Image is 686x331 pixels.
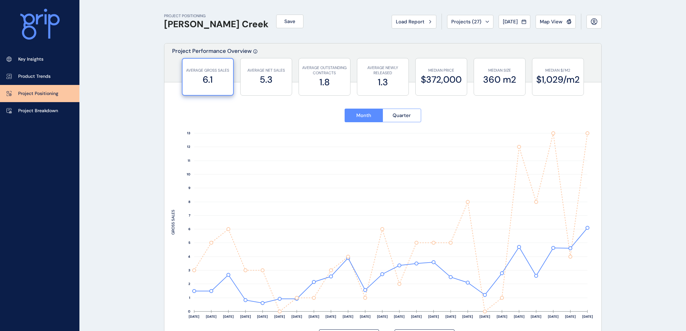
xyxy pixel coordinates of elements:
[503,18,518,25] span: [DATE]
[188,268,190,273] text: 3
[18,90,58,97] p: Project Positioning
[188,310,190,314] text: 0
[396,18,424,25] span: Load Report
[206,314,217,319] text: [DATE]
[325,314,336,319] text: [DATE]
[477,73,522,86] label: 360 m2
[451,18,481,25] span: Projects ( 27 )
[499,15,530,29] button: [DATE]
[188,255,190,259] text: 4
[186,73,230,86] label: 6.1
[514,314,525,319] text: [DATE]
[188,227,190,231] text: 6
[186,68,230,73] p: AVERAGE GROSS SALES
[383,109,421,122] button: Quarter
[302,65,347,76] p: AVERAGE OUTSTANDING CONTRACTS
[244,73,289,86] label: 5.3
[536,68,580,73] p: MEDIAN $/M2
[189,296,190,300] text: 1
[189,314,199,319] text: [DATE]
[172,47,252,82] p: Project Performance Overview
[188,159,190,163] text: 11
[419,73,464,86] label: $372,000
[187,172,190,177] text: 10
[284,18,295,25] span: Save
[477,68,522,73] p: MEDIAN SIZE
[377,314,388,319] text: [DATE]
[531,314,541,319] text: [DATE]
[257,314,268,319] text: [DATE]
[343,314,353,319] text: [DATE]
[360,314,371,319] text: [DATE]
[462,314,473,319] text: [DATE]
[164,13,268,19] p: PROJECT POSITIONING
[240,314,251,319] text: [DATE]
[361,76,405,89] label: 1.3
[565,314,576,319] text: [DATE]
[187,145,190,149] text: 12
[291,314,302,319] text: [DATE]
[188,282,190,286] text: 2
[419,68,464,73] p: MEDIAN PRICE
[18,56,43,63] p: Key Insights
[428,314,439,319] text: [DATE]
[345,109,383,122] button: Month
[445,314,456,319] text: [DATE]
[276,15,303,28] button: Save
[189,214,191,218] text: 7
[18,108,58,114] p: Project Breakdown
[302,76,347,89] label: 1.8
[188,200,190,204] text: 8
[188,241,190,245] text: 5
[356,112,371,119] span: Month
[394,314,405,319] text: [DATE]
[188,186,190,190] text: 9
[447,15,493,29] button: Projects (27)
[361,65,405,76] p: AVERAGE NEWLY RELEASED
[582,314,593,319] text: [DATE]
[479,314,490,319] text: [DATE]
[540,18,562,25] span: Map View
[171,210,176,235] text: GROSS SALES
[411,314,422,319] text: [DATE]
[274,314,285,319] text: [DATE]
[536,73,580,86] label: $1,029/m2
[164,19,268,30] h1: [PERSON_NAME] Creek
[18,73,51,80] p: Product Trends
[393,112,411,119] span: Quarter
[187,131,190,136] text: 13
[536,15,576,29] button: Map View
[497,314,507,319] text: [DATE]
[392,15,436,29] button: Load Report
[244,68,289,73] p: AVERAGE NET SALES
[548,314,559,319] text: [DATE]
[223,314,234,319] text: [DATE]
[308,314,319,319] text: [DATE]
